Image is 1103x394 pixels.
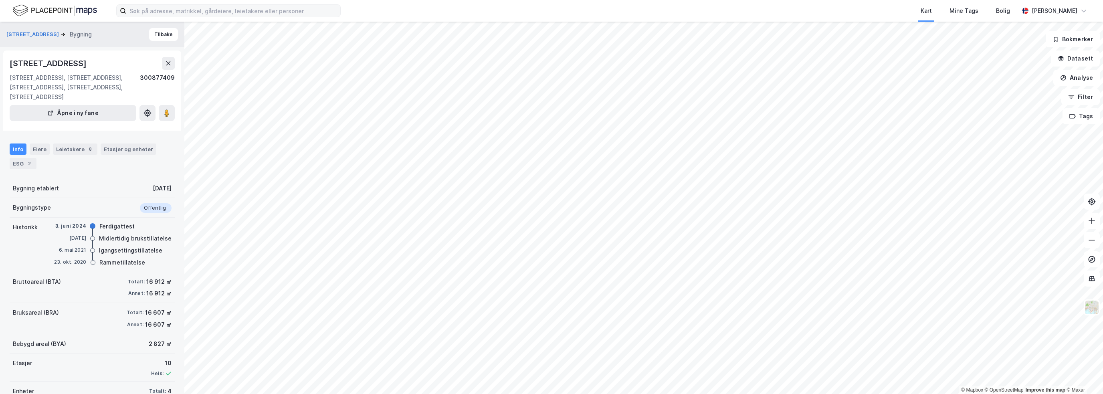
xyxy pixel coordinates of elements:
[1084,300,1099,315] img: Z
[961,387,983,393] a: Mapbox
[54,222,86,230] div: 3. juni 2024
[996,6,1010,16] div: Bolig
[1063,356,1103,394] div: Kontrollprogram for chat
[10,73,140,102] div: [STREET_ADDRESS], [STREET_ADDRESS], [STREET_ADDRESS], [STREET_ADDRESS], [STREET_ADDRESS]
[13,203,51,212] div: Bygningstype
[151,358,172,368] div: 10
[99,222,135,231] div: Ferdigattest
[13,222,38,232] div: Historikk
[70,30,92,39] div: Bygning
[6,30,61,38] button: [STREET_ADDRESS]
[13,184,59,193] div: Bygning etablert
[104,145,153,153] div: Etasjer og enheter
[13,277,61,287] div: Bruttoareal (BTA)
[13,358,32,368] div: Etasjer
[30,143,50,155] div: Eiere
[99,258,145,267] div: Rammetillatelse
[149,28,178,41] button: Tilbake
[1053,70,1100,86] button: Analyse
[13,308,59,317] div: Bruksareal (BRA)
[13,4,97,18] img: logo.f888ab2527a4732fd821a326f86c7f29.svg
[145,308,172,317] div: 16 607 ㎡
[1026,387,1065,393] a: Improve this map
[127,309,143,316] div: Totalt:
[145,320,172,329] div: 16 607 ㎡
[1063,108,1100,124] button: Tags
[54,259,87,266] div: 23. okt. 2020
[1032,6,1077,16] div: [PERSON_NAME]
[127,321,143,328] div: Annet:
[126,5,340,17] input: Søk på adresse, matrikkel, gårdeiere, leietakere eller personer
[128,279,145,285] div: Totalt:
[10,158,36,169] div: ESG
[25,160,33,168] div: 2
[151,370,164,377] div: Heis:
[10,143,26,155] div: Info
[949,6,978,16] div: Mine Tags
[1063,356,1103,394] iframe: Chat Widget
[985,387,1024,393] a: OpenStreetMap
[153,184,172,193] div: [DATE]
[140,73,175,102] div: 300877409
[1061,89,1100,105] button: Filter
[921,6,932,16] div: Kart
[1046,31,1100,47] button: Bokmerker
[54,247,86,254] div: 6. mai 2021
[146,277,172,287] div: 16 912 ㎡
[54,234,86,242] div: [DATE]
[149,339,172,349] div: 2 827 ㎡
[13,339,66,349] div: Bebygd areal (BYA)
[1051,51,1100,67] button: Datasett
[10,57,88,70] div: [STREET_ADDRESS]
[10,105,136,121] button: Åpne i ny fane
[86,145,94,153] div: 8
[99,246,162,255] div: Igangsettingstillatelse
[99,234,172,243] div: Midlertidig brukstillatelse
[146,289,172,298] div: 16 912 ㎡
[128,290,145,297] div: Annet:
[53,143,97,155] div: Leietakere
